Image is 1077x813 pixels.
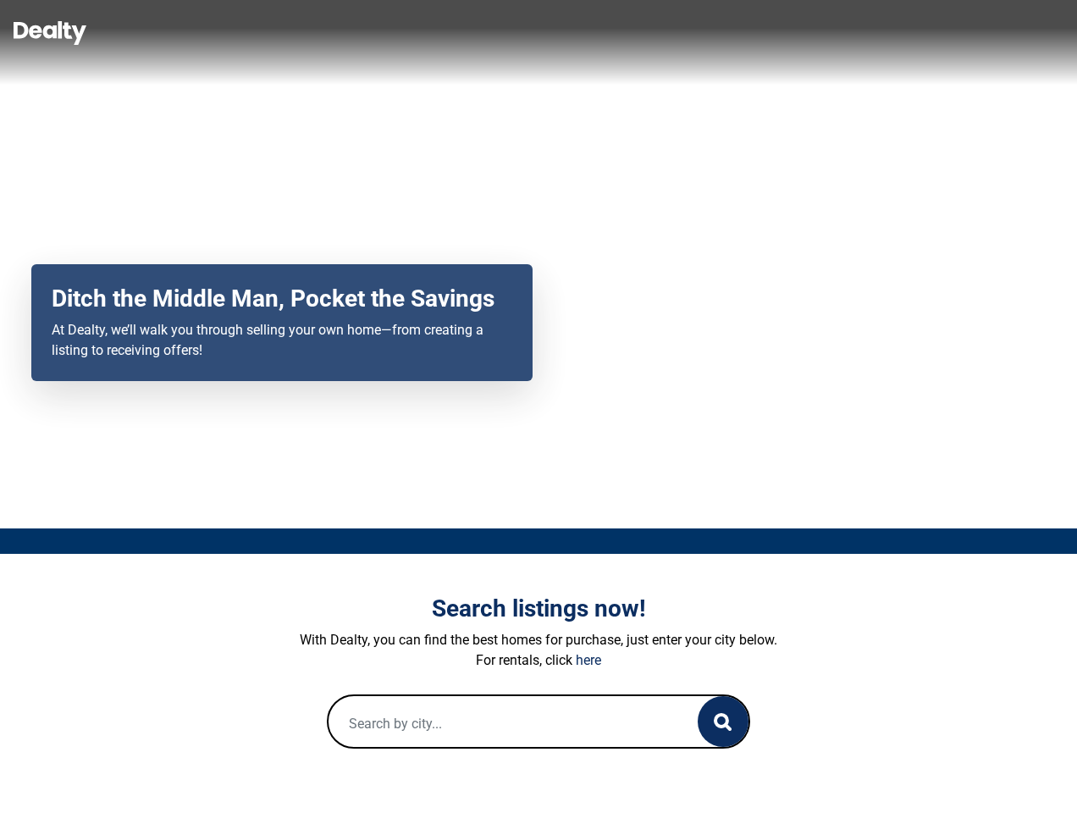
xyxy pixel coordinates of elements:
p: For rentals, click [69,650,1008,671]
img: Dealty - Buy, Sell & Rent Homes [14,21,86,45]
p: With Dealty, you can find the best homes for purchase, just enter your city below. [69,630,1008,650]
input: Search by city... [329,696,664,750]
iframe: Intercom live chat [1019,755,1060,796]
p: At Dealty, we’ll walk you through selling your own home—from creating a listing to receiving offers! [52,320,512,361]
h3: Search listings now! [69,595,1008,623]
h2: Ditch the Middle Man, Pocket the Savings [52,285,512,313]
a: here [576,652,601,668]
